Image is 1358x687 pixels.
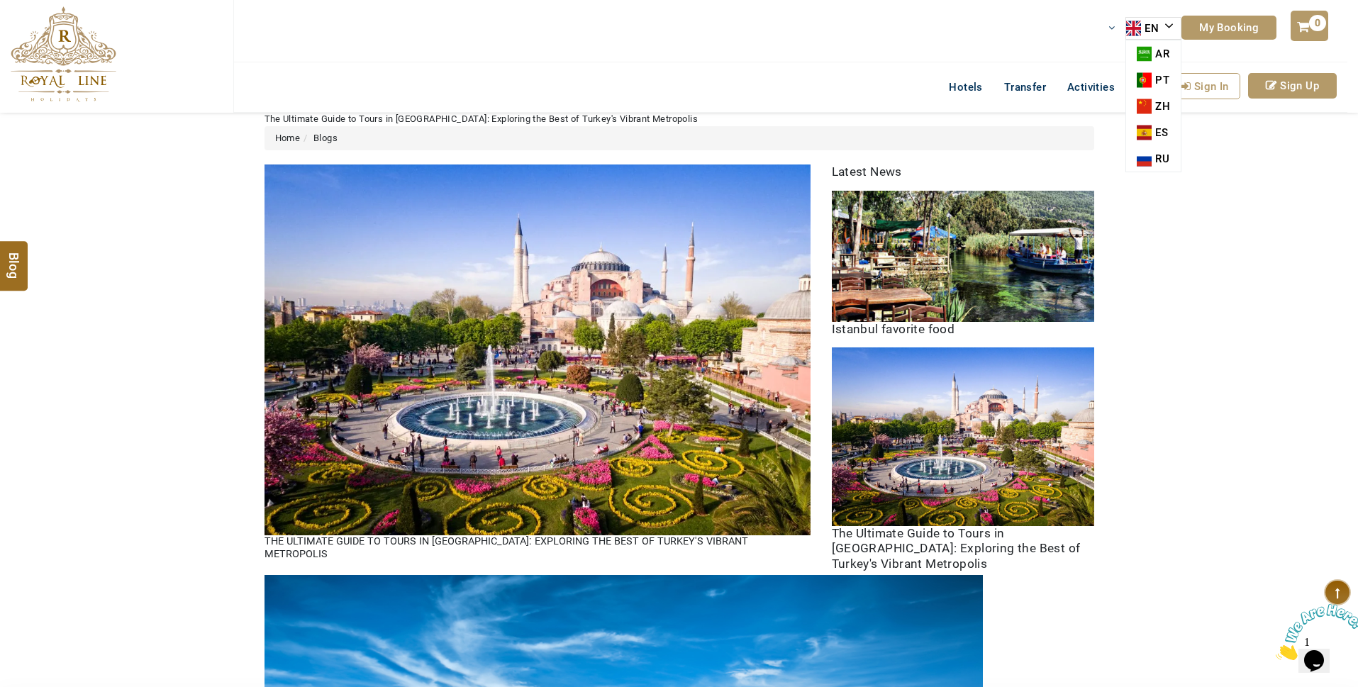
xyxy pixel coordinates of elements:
ul: Language list [1125,40,1181,172]
div: Language [1125,17,1181,40]
a: The Ultimate Guide to Tours in [GEOGRAPHIC_DATA]: Exploring the Best of Turkey's Vibrant Metropolis [265,535,748,560]
h4: Latest News [832,164,1094,180]
a: Home [275,133,301,143]
span: Blog [5,252,23,264]
aside: Language selected: English [1125,17,1181,40]
a: Transfer [994,73,1057,101]
img: Chat attention grabber [6,6,94,62]
a: Hotels [938,73,993,101]
a: 0 [1291,11,1328,41]
div: The Ultimate Guide to Tours in [GEOGRAPHIC_DATA]: Exploring the Best of Turkey's Vibrant Metropolis [265,113,1094,126]
a: My Booking [1181,16,1276,40]
a: ES [1126,119,1179,145]
a: ZH [1126,93,1181,119]
a: AR [1126,40,1180,67]
iframe: chat widget [1270,598,1358,666]
span: 0 [1309,15,1326,31]
a: PT [1126,67,1180,93]
a: Activities [1057,73,1125,101]
li: Blogs [300,132,338,145]
a: The Ultimate Guide to Tours in [GEOGRAPHIC_DATA]: Exploring the Best of Turkey's Vibrant Metropolis [832,526,1081,571]
img: The Royal Line Holidays [11,6,116,102]
a: Sign Up [1248,73,1337,99]
a: Istanbul favorite food [832,322,955,336]
a: Sign In [1170,73,1240,99]
a: RU [1126,145,1180,172]
a: EN [1126,18,1181,39]
span: 1 [6,6,11,18]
